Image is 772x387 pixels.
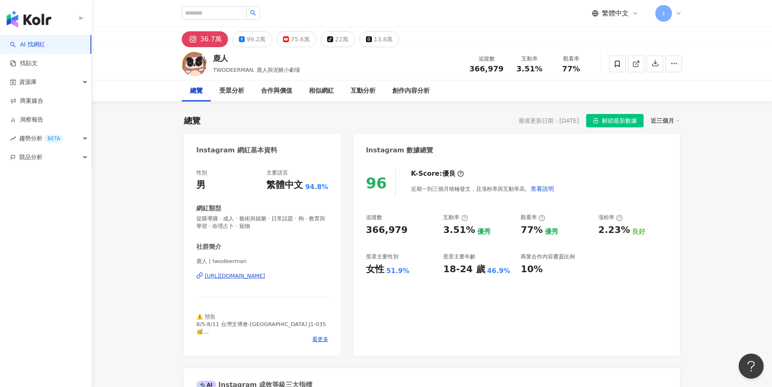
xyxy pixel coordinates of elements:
[366,175,387,192] div: 96
[442,169,456,178] div: 優良
[530,180,554,197] button: 查看說明
[443,253,476,261] div: 受眾主要年齡
[19,148,43,167] span: 競品分析
[196,258,328,265] span: 鹿人 | twodeerman
[411,169,464,178] div: K-Score :
[44,134,63,143] div: BETA
[521,253,575,261] div: 商業合作內容覆蓋比例
[519,117,579,124] div: 最後更新日期：[DATE]
[312,336,328,343] span: 看更多
[487,266,511,276] div: 46.9%
[19,129,63,148] span: 趨勢分析
[443,214,468,221] div: 互動率
[10,116,43,124] a: 洞察報告
[593,118,599,124] span: lock
[10,97,43,105] a: 商案媒合
[182,31,228,47] button: 36.7萬
[261,86,292,96] div: 合作與價值
[196,179,206,192] div: 男
[276,31,316,47] button: 75.6萬
[374,33,393,45] div: 13.8萬
[266,169,288,177] div: 主要語言
[266,179,303,192] div: 繁體中文
[196,146,277,155] div: Instagram 網紅基本資料
[602,114,637,128] span: 解鎖最新數據
[232,31,272,47] button: 99.2萬
[598,214,623,221] div: 漲粉率
[196,169,207,177] div: 性別
[205,272,265,280] div: [URL][DOMAIN_NAME]
[443,224,475,237] div: 3.51%
[366,214,382,221] div: 追蹤數
[586,114,644,127] button: 解鎖最新數據
[469,64,504,73] span: 366,979
[291,33,310,45] div: 75.6萬
[200,33,222,45] div: 36.7萬
[386,266,410,276] div: 51.9%
[651,115,680,126] div: 近三個月
[562,65,580,73] span: 77%
[335,33,348,45] div: 22萬
[196,215,328,230] span: 促購導購 · 成人 · 藝術與娛樂 · 日常話題 · 狗 · 教育與學習 · 命理占卜 · 寵物
[213,67,300,73] span: TWODEERMAN, 鹿人與泥鰍小劇場
[392,86,430,96] div: 創作內容分析
[602,9,629,18] span: 繁體中文
[184,115,201,126] div: 總覽
[598,224,630,237] div: 2.23%
[321,31,355,47] button: 22萬
[366,253,399,261] div: 受眾主要性別
[469,55,504,63] div: 追蹤數
[196,272,328,280] a: [URL][DOMAIN_NAME]
[366,263,384,276] div: 女性
[521,263,543,276] div: 10%
[10,136,16,142] span: rise
[521,214,545,221] div: 觀看率
[10,40,45,49] a: searchAI 找網紅
[514,55,545,63] div: 互動率
[366,224,408,237] div: 366,979
[663,9,664,18] span: I
[219,86,244,96] div: 受眾分析
[531,185,554,192] span: 查看說明
[309,86,334,96] div: 相似網紅
[366,146,434,155] div: Instagram 數據總覽
[305,182,328,192] span: 94.8%
[7,11,51,28] img: logo
[213,53,300,63] div: 鹿人
[190,86,203,96] div: 總覽
[10,59,38,68] a: 找貼文
[443,263,485,276] div: 18-24 歲
[196,204,221,213] div: 網紅類型
[182,51,207,76] img: KOL Avatar
[411,180,554,197] div: 近期一到三個月積極發文，且漲粉率與互動率高。
[555,55,587,63] div: 觀看率
[521,224,543,237] div: 77%
[545,227,558,236] div: 優秀
[247,33,266,45] div: 99.2萬
[196,243,221,251] div: 社群簡介
[19,73,37,91] span: 資源庫
[196,314,326,381] span: ⚠️ 預告 8/5-8/11 台灣文博會-[GEOGRAPHIC_DATA] J1-035 🥳 IG私訊會隱藏陌生訊息！ 合作信箱：[DOMAIN_NAME][EMAIL_ADDRESS][DO...
[477,227,491,236] div: 優秀
[739,354,764,379] iframe: Help Scout Beacon - Open
[351,86,376,96] div: 互動分析
[359,31,399,47] button: 13.8萬
[516,65,542,73] span: 3.51%
[250,10,256,16] span: search
[632,227,645,236] div: 良好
